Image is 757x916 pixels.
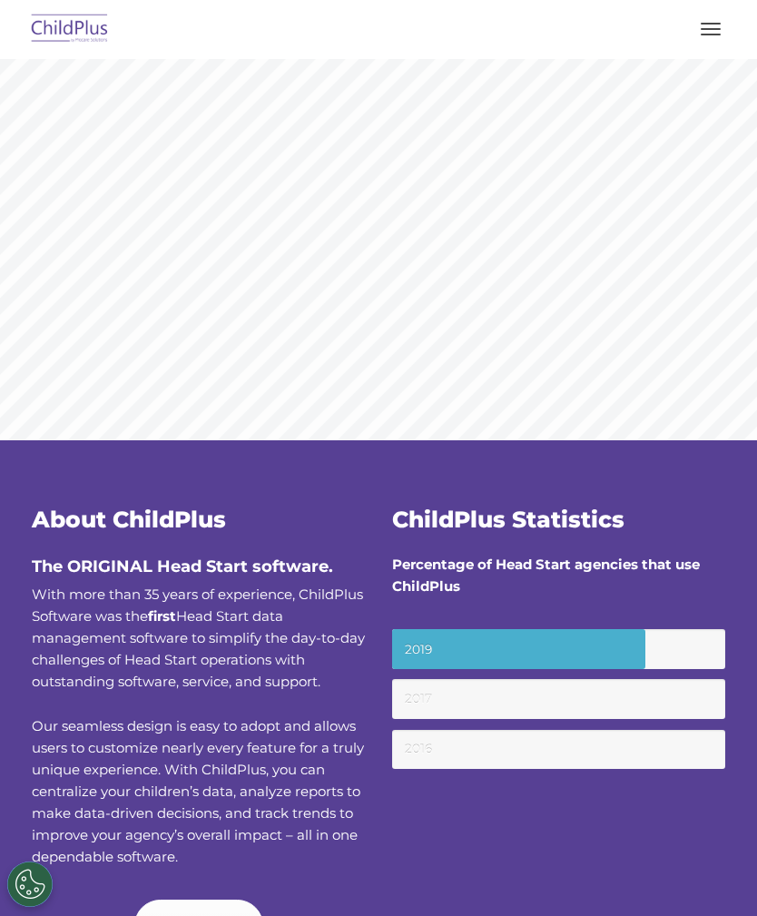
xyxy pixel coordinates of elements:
span: With more than 35 years of experience, ChildPlus Software was the Head Start data management soft... [32,586,365,690]
span: ChildPlus Statistics [392,506,624,533]
strong: Percentage of Head Start agencies that use ChildPlus [392,556,700,595]
span: Our seamless design is easy to adopt and allows users to customize nearly every feature for a tru... [32,717,364,865]
b: first [148,607,176,625]
small: 2016 [392,730,725,770]
small: 2017 [392,679,725,719]
span: About ChildPlus [32,506,226,533]
img: ChildPlus by Procare Solutions [27,8,113,51]
small: 2019 [392,629,725,669]
button: Cookies Settings [7,862,53,907]
span: The ORIGINAL Head Start software. [32,556,333,576]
